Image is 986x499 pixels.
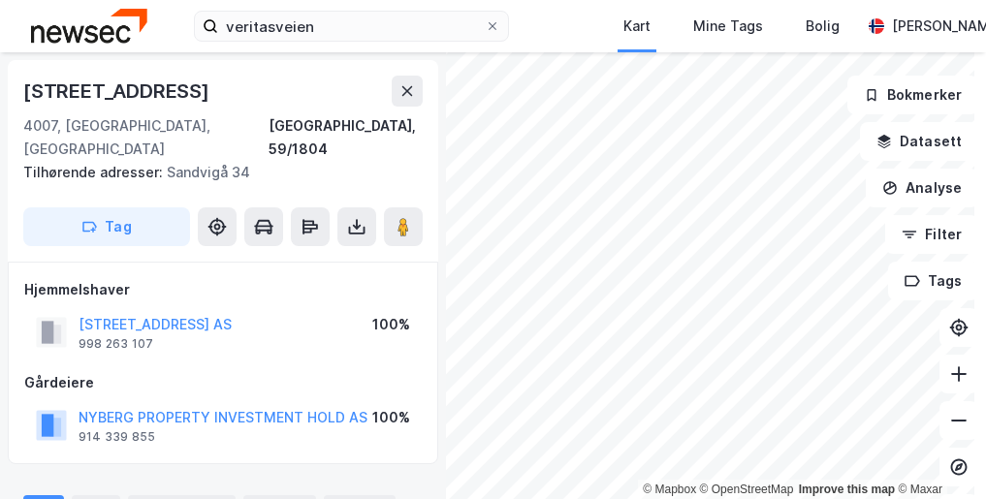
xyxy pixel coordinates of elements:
button: Filter [885,215,978,254]
div: Kart [623,15,651,38]
div: Gårdeiere [24,371,422,394]
button: Bokmerker [847,76,978,114]
div: [GEOGRAPHIC_DATA], 59/1804 [269,114,423,161]
span: Tilhørende adresser: [23,164,167,180]
div: Sandvigå 34 [23,161,407,184]
div: Bolig [806,15,840,38]
input: Søk på adresse, matrikkel, gårdeiere, leietakere eller personer [218,12,485,41]
div: [STREET_ADDRESS] [23,76,213,107]
a: OpenStreetMap [700,483,794,496]
button: Datasett [860,122,978,161]
div: Kontrollprogram for chat [889,406,986,499]
img: newsec-logo.f6e21ccffca1b3a03d2d.png [31,9,147,43]
iframe: Chat Widget [889,406,986,499]
button: Analyse [866,169,978,207]
button: Tags [888,262,978,300]
div: 100% [372,406,410,429]
div: 914 339 855 [79,429,155,445]
div: 4007, [GEOGRAPHIC_DATA], [GEOGRAPHIC_DATA] [23,114,269,161]
button: Tag [23,207,190,246]
div: Hjemmelshaver [24,278,422,301]
div: 998 263 107 [79,336,153,352]
div: Mine Tags [693,15,763,38]
a: Mapbox [643,483,696,496]
a: Improve this map [799,483,895,496]
div: 100% [372,313,410,336]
